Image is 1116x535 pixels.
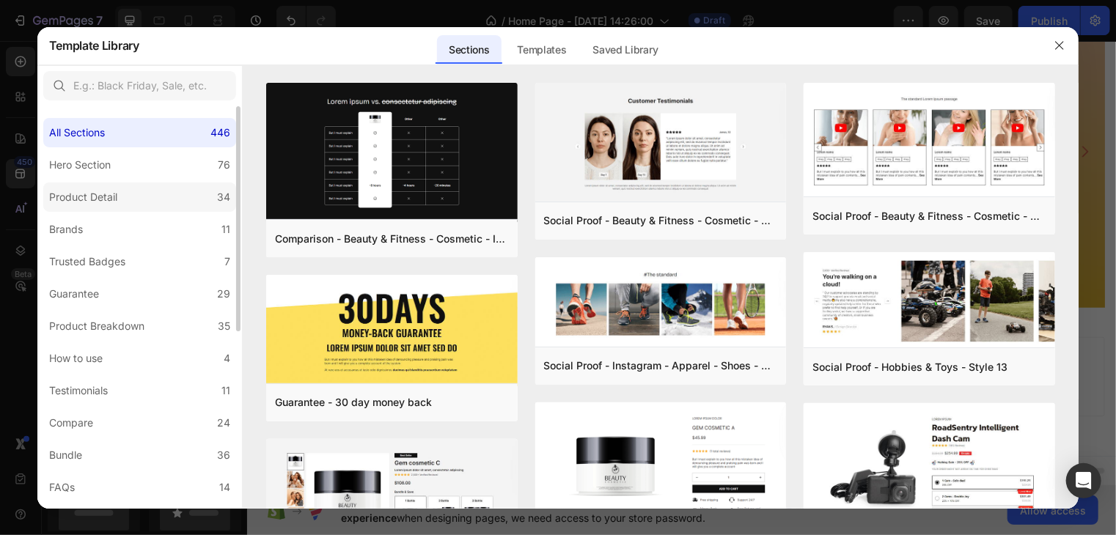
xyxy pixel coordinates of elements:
[221,221,230,238] div: 11
[49,382,108,399] div: Testimonials
[275,394,432,411] div: Guarantee - 30 day money back
[535,257,787,350] img: sp30.png
[804,83,1055,200] img: sp8.png
[49,317,144,335] div: Product Breakdown
[49,26,139,64] h2: Template Library
[49,124,105,141] div: All Sections
[43,71,236,100] input: E.g.: Black Friday, Sale, etc.
[397,324,474,339] div: Generate layout
[275,230,509,248] div: Comparison - Beauty & Fitness - Cosmetic - Ingredients - Style 19
[436,250,444,259] button: Dot
[49,221,83,238] div: Brands
[49,285,99,303] div: Guarantee
[219,479,230,496] div: 14
[218,156,230,174] div: 76
[217,446,230,464] div: 36
[224,350,230,367] div: 4
[829,92,868,132] button: Carousel Next Arrow
[505,35,578,64] div: Templates
[266,83,518,223] img: c19.png
[804,252,1055,350] img: sp13.png
[544,357,778,374] div: Social Proof - Instagram - Apparel - Shoes - Style 30
[12,92,51,132] button: Carousel Back Arrow
[49,414,93,432] div: Compare
[49,253,125,270] div: Trusted Badges
[266,275,518,385] img: g30.png
[217,285,230,303] div: 29
[210,124,230,141] div: 446
[217,188,230,206] div: 34
[450,250,459,259] button: Dot
[218,317,230,335] div: 35
[217,414,230,432] div: 24
[535,83,787,204] img: sp16.png
[581,35,670,64] div: Saved Library
[49,188,117,206] div: Product Detail
[421,250,430,259] button: Dot
[493,342,603,355] span: then drag & drop elements
[812,358,1007,376] div: Social Proof - Hobbies & Toys - Style 13
[49,156,111,174] div: Hero Section
[221,382,230,399] div: 11
[282,324,371,339] div: Choose templates
[405,292,475,307] span: Add section
[275,342,375,355] span: inspired by CRO experts
[544,212,778,229] div: Social Proof - Beauty & Fitness - Cosmetic - Style 16
[504,324,594,339] div: Add blank section
[437,35,501,64] div: Sections
[49,479,75,496] div: FAQs
[395,342,474,355] span: from URL or image
[49,446,82,464] div: Bundle
[812,207,1046,225] div: Social Proof - Beauty & Fitness - Cosmetic - Style 8
[1066,463,1101,498] div: Open Intercom Messenger
[224,253,230,270] div: 7
[49,350,103,367] div: How to use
